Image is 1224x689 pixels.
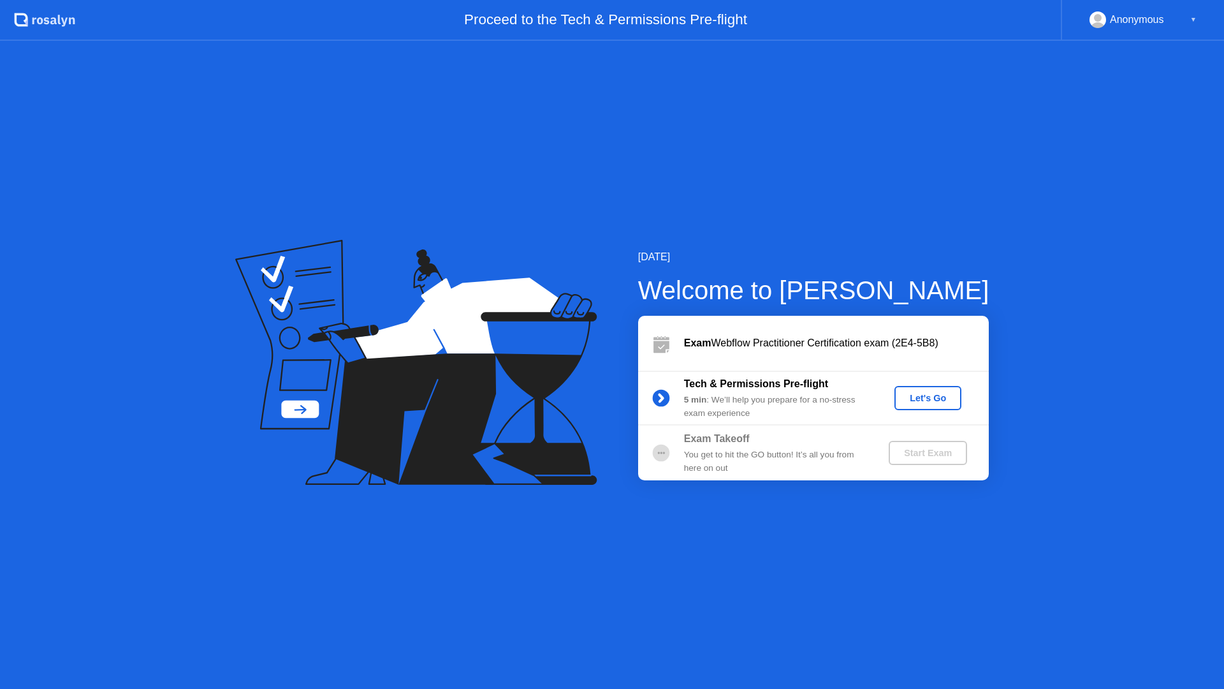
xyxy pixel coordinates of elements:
div: Welcome to [PERSON_NAME] [638,271,989,309]
b: Tech & Permissions Pre-flight [684,378,828,389]
button: Let's Go [894,386,961,410]
button: Start Exam [889,441,967,465]
div: ▼ [1190,11,1197,28]
b: 5 min [684,395,707,404]
div: : We’ll help you prepare for a no-stress exam experience [684,394,868,420]
div: [DATE] [638,249,989,265]
div: You get to hit the GO button! It’s all you from here on out [684,448,868,475]
b: Exam Takeoff [684,433,750,444]
b: Exam [684,337,711,348]
div: Anonymous [1110,11,1164,28]
div: Let's Go [900,393,956,403]
div: Webflow Practitioner Certification exam (2E4-5B8) [684,336,989,351]
div: Start Exam [894,448,962,458]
